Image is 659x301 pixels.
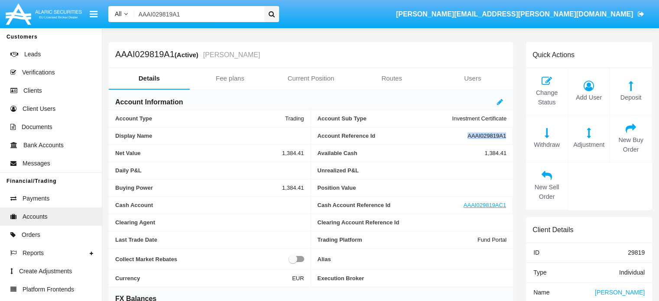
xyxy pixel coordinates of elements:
[23,104,55,113] span: Client Users
[23,141,64,150] span: Bank Accounts
[396,10,633,18] span: [PERSON_NAME][EMAIL_ADDRESS][PERSON_NAME][DOMAIN_NAME]
[533,289,549,296] span: Name
[530,183,563,201] span: New Sell Order
[318,254,507,264] span: Alias
[24,50,41,59] span: Leads
[22,230,40,240] span: Orders
[318,115,452,122] span: Account Sub Type
[467,133,506,139] span: AAAI029819A1
[201,52,260,58] small: [PERSON_NAME]
[134,6,261,22] input: Search
[115,254,289,264] span: Collect Market Rebates
[23,86,42,95] span: Clients
[22,68,55,77] span: Verifications
[115,150,282,156] span: Net Value
[23,285,74,294] span: Platform Frontends
[318,184,507,191] span: Position Value
[452,115,506,122] span: Investment Certificate
[115,167,304,174] span: Daily P&L
[109,68,190,89] a: Details
[318,202,464,208] span: Cash Account Reference Id
[115,97,183,107] h6: Account Information
[115,219,304,226] span: Clearing Agent
[318,150,485,156] span: Available Cash
[115,202,304,208] span: Cash Account
[190,68,271,89] a: Fee plans
[115,236,304,243] span: Last Trade Date
[4,1,83,27] img: Logo image
[351,68,432,89] a: Routes
[628,249,645,256] span: 29819
[270,68,351,89] a: Current Position
[614,93,647,103] span: Deposit
[464,202,506,208] a: AAAI029819AC1
[432,68,513,89] a: Users
[318,236,477,243] span: Trading Platform
[115,133,304,139] span: Display Name
[477,236,506,243] span: Fund Portal
[115,50,260,60] h5: AAAI029819A1
[318,133,468,139] span: Account Reference Id
[532,226,573,234] h6: Client Details
[108,10,134,19] a: All
[19,267,72,276] span: Create Adjustments
[282,150,304,156] span: 1,384.41
[115,275,292,282] span: Currency
[115,10,122,17] span: All
[595,289,645,296] span: [PERSON_NAME]
[23,212,48,221] span: Accounts
[614,136,647,154] span: New Buy Order
[619,269,645,276] span: Individual
[292,275,304,282] span: EUR
[23,194,49,203] span: Payments
[175,50,201,60] div: (Active)
[530,140,563,150] span: Withdraw
[22,123,52,132] span: Documents
[282,184,304,191] span: 1,384.41
[392,2,648,26] a: [PERSON_NAME][EMAIL_ADDRESS][PERSON_NAME][DOMAIN_NAME]
[572,140,605,150] span: Adjustment
[532,51,575,59] h6: Quick Actions
[318,167,507,174] span: Unrealized P&L
[533,269,546,276] span: Type
[530,88,563,107] span: Change Status
[115,184,282,191] span: Buying Power
[115,115,285,122] span: Account Type
[484,150,506,156] span: 1,384.41
[285,115,304,122] span: Trading
[533,249,539,256] span: ID
[23,249,44,258] span: Reports
[23,159,50,168] span: Messages
[318,219,507,226] span: Clearing Account Reference Id
[572,93,605,103] span: Add User
[318,275,507,282] span: Execution Broker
